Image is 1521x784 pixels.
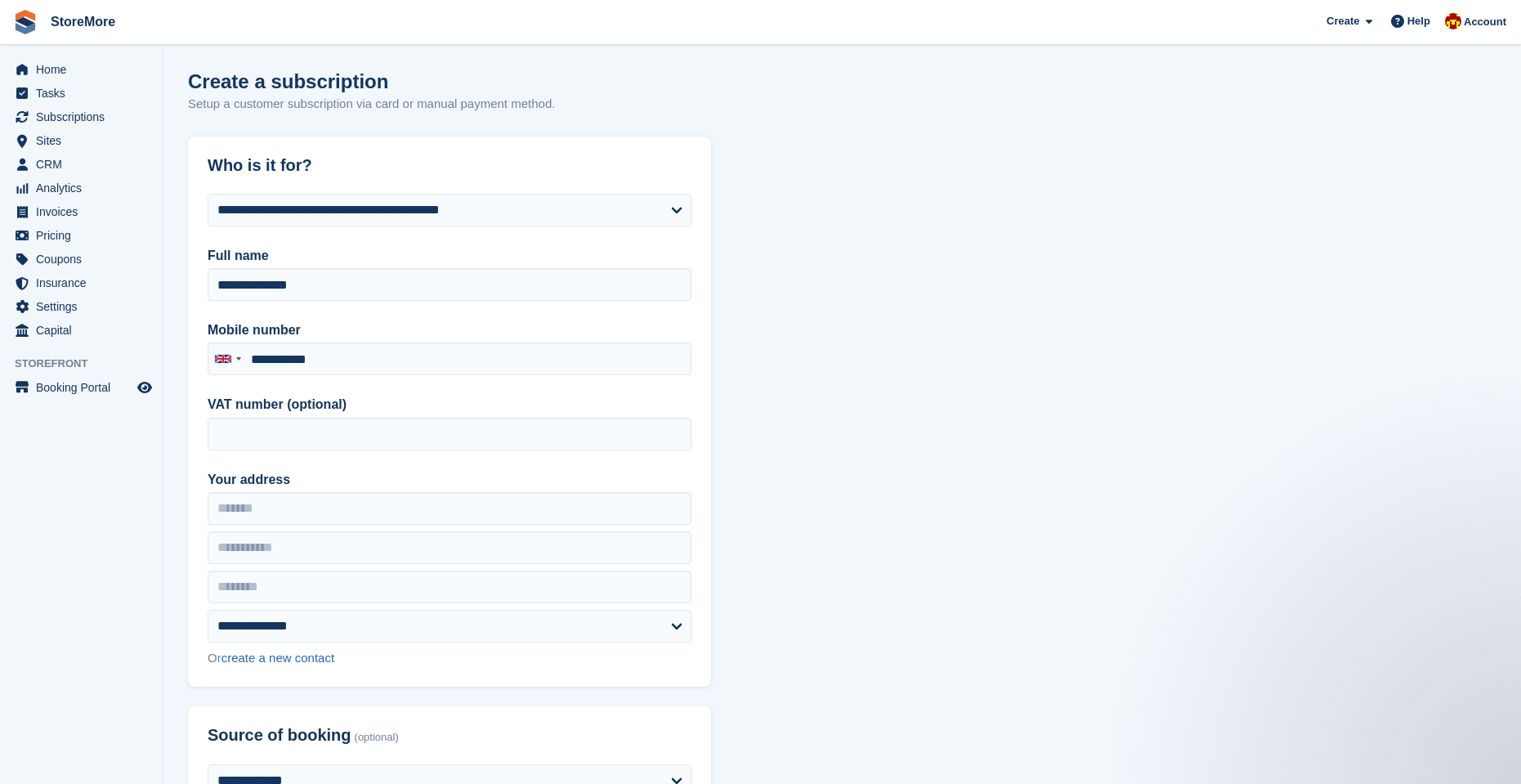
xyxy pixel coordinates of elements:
[36,177,134,199] span: Analytics
[188,95,555,114] p: Setup a customer subscription via card or manual payment method.
[208,343,246,374] div: United Kingdom: +44
[15,356,163,372] span: Storefront
[8,200,154,223] a: menu
[1407,13,1430,29] span: Help
[8,248,154,271] a: menu
[36,224,134,247] span: Pricing
[36,105,134,128] span: Subscriptions
[8,295,154,318] a: menu
[44,8,122,35] a: StoreMore
[8,224,154,247] a: menu
[208,395,691,414] label: VAT number (optional)
[8,153,154,176] a: menu
[36,295,134,318] span: Settings
[355,732,399,744] span: (optional)
[36,319,134,342] span: Capital
[8,271,154,294] a: menu
[135,378,154,397] a: Preview store
[36,200,134,223] span: Invoices
[36,248,134,271] span: Coupons
[8,105,154,128] a: menu
[1445,13,1461,29] img: Store More Team
[208,726,351,745] span: Source of booking
[208,156,691,175] h2: Who is it for?
[8,58,154,81] a: menu
[208,246,691,266] label: Full name
[36,376,134,399] span: Booking Portal
[36,82,134,105] span: Tasks
[8,177,154,199] a: menu
[208,320,691,340] label: Mobile number
[8,82,154,105] a: menu
[1464,14,1506,30] span: Account
[208,470,691,490] label: Your address
[1326,13,1359,29] span: Create
[36,129,134,152] span: Sites
[36,271,134,294] span: Insurance
[188,70,388,92] h1: Create a subscription
[36,153,134,176] span: CRM
[8,129,154,152] a: menu
[8,319,154,342] a: menu
[36,58,134,81] span: Home
[8,376,154,399] a: menu
[208,649,691,668] div: Or
[221,651,334,665] a: create a new contact
[13,10,38,34] img: stora-icon-8386f47178a22dfd0bd8f6a31ec36ba5ce8667c1dd55bd0f319d3a0aa187defe.svg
